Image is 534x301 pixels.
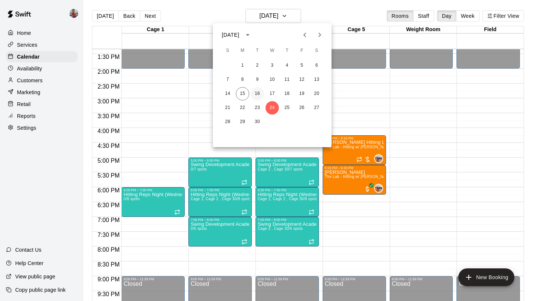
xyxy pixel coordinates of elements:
button: 4 [280,59,294,72]
button: 20 [310,87,323,100]
button: 15 [236,87,249,100]
button: Previous month [297,27,312,42]
button: 17 [266,87,279,100]
button: 12 [295,73,309,86]
button: 3 [266,59,279,72]
button: 21 [221,101,234,115]
button: 7 [221,73,234,86]
button: 27 [310,101,323,115]
button: 16 [251,87,264,100]
button: 13 [310,73,323,86]
button: 18 [280,87,294,100]
button: 22 [236,101,249,115]
button: 8 [236,73,249,86]
span: Sunday [221,43,234,58]
button: 28 [221,115,234,129]
button: 29 [236,115,249,129]
span: Monday [236,43,249,58]
button: 14 [221,87,234,100]
div: [DATE] [222,31,239,39]
button: 9 [251,73,264,86]
button: 23 [251,101,264,115]
span: Thursday [280,43,294,58]
span: Friday [295,43,309,58]
button: 10 [266,73,279,86]
button: 24 [266,101,279,115]
button: 11 [280,73,294,86]
button: 2 [251,59,264,72]
button: 5 [295,59,309,72]
span: Wednesday [266,43,279,58]
button: Next month [312,27,327,42]
button: 1 [236,59,249,72]
span: Saturday [310,43,323,58]
button: 25 [280,101,294,115]
button: 30 [251,115,264,129]
button: 26 [295,101,309,115]
button: 19 [295,87,309,100]
button: 6 [310,59,323,72]
button: calendar view is open, switch to year view [241,29,254,41]
span: Tuesday [251,43,264,58]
